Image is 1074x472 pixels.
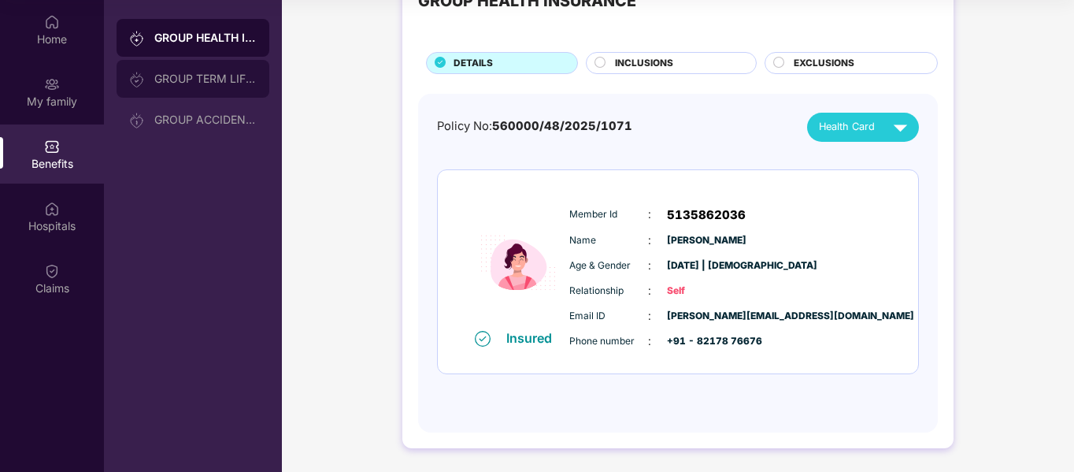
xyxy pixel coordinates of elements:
[794,56,854,71] span: EXCLUSIONS
[129,31,145,46] img: svg+xml;base64,PHN2ZyB3aWR0aD0iMjAiIGhlaWdodD0iMjAiIHZpZXdCb3g9IjAgMCAyMCAyMCIgZmlsbD0ibm9uZSIgeG...
[44,201,60,217] img: svg+xml;base64,PHN2ZyBpZD0iSG9zcGl0YWxzIiB4bWxucz0iaHR0cDovL3d3dy53My5vcmcvMjAwMC9zdmciIHdpZHRoPS...
[506,330,561,346] div: Insured
[44,139,60,154] img: svg+xml;base64,PHN2ZyBpZD0iQmVuZWZpdHMiIHhtbG5zPSJodHRwOi8vd3d3LnczLm9yZy8yMDAwL3N2ZyIgd2lkdGg9Ij...
[154,113,257,126] div: GROUP ACCIDENTAL INSURANCE
[667,233,746,248] span: [PERSON_NAME]
[648,333,651,350] span: :
[569,284,648,299] span: Relationship
[475,331,491,347] img: svg+xml;base64,PHN2ZyB4bWxucz0iaHR0cDovL3d3dy53My5vcmcvMjAwMC9zdmciIHdpZHRoPSIxNiIgaGVpZ2h0PSIxNi...
[129,113,145,128] img: svg+xml;base64,PHN2ZyB3aWR0aD0iMjAiIGhlaWdodD0iMjAiIHZpZXdCb3g9IjAgMCAyMCAyMCIgZmlsbD0ibm9uZSIgeG...
[615,56,673,71] span: INCLUSIONS
[44,263,60,279] img: svg+xml;base64,PHN2ZyBpZD0iQ2xhaW0iIHhtbG5zPSJodHRwOi8vd3d3LnczLm9yZy8yMDAwL3N2ZyIgd2lkdGg9IjIwIi...
[648,232,651,249] span: :
[569,258,648,273] span: Age & Gender
[154,30,257,46] div: GROUP HEALTH INSURANCE
[648,257,651,274] span: :
[44,14,60,30] img: svg+xml;base64,PHN2ZyBpZD0iSG9tZSIgeG1sbnM9Imh0dHA6Ly93d3cudzMub3JnLzIwMDAvc3ZnIiB3aWR0aD0iMjAiIG...
[569,334,648,349] span: Phone number
[437,117,632,136] div: Policy No:
[648,282,651,299] span: :
[569,207,648,222] span: Member Id
[471,196,565,329] img: icon
[44,76,60,92] img: svg+xml;base64,PHN2ZyB3aWR0aD0iMjAiIGhlaWdodD0iMjAiIHZpZXdCb3g9IjAgMCAyMCAyMCIgZmlsbD0ibm9uZSIgeG...
[648,206,651,223] span: :
[667,206,746,225] span: 5135862036
[569,233,648,248] span: Name
[667,284,746,299] span: Self
[667,334,746,349] span: +91 - 82178 76676
[492,119,632,133] span: 560000/48/2025/1071
[154,72,257,85] div: GROUP TERM LIFE INSURANCE
[648,307,651,325] span: :
[569,309,648,324] span: Email ID
[667,309,746,324] span: [PERSON_NAME][EMAIL_ADDRESS][DOMAIN_NAME]
[667,258,746,273] span: [DATE] | [DEMOGRAPHIC_DATA]
[454,56,493,71] span: DETAILS
[887,113,914,141] img: svg+xml;base64,PHN2ZyB4bWxucz0iaHR0cDovL3d3dy53My5vcmcvMjAwMC9zdmciIHZpZXdCb3g9IjAgMCAyNCAyNCIgd2...
[129,72,145,87] img: svg+xml;base64,PHN2ZyB3aWR0aD0iMjAiIGhlaWdodD0iMjAiIHZpZXdCb3g9IjAgMCAyMCAyMCIgZmlsbD0ibm9uZSIgeG...
[819,119,875,135] span: Health Card
[807,113,919,142] button: Health Card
